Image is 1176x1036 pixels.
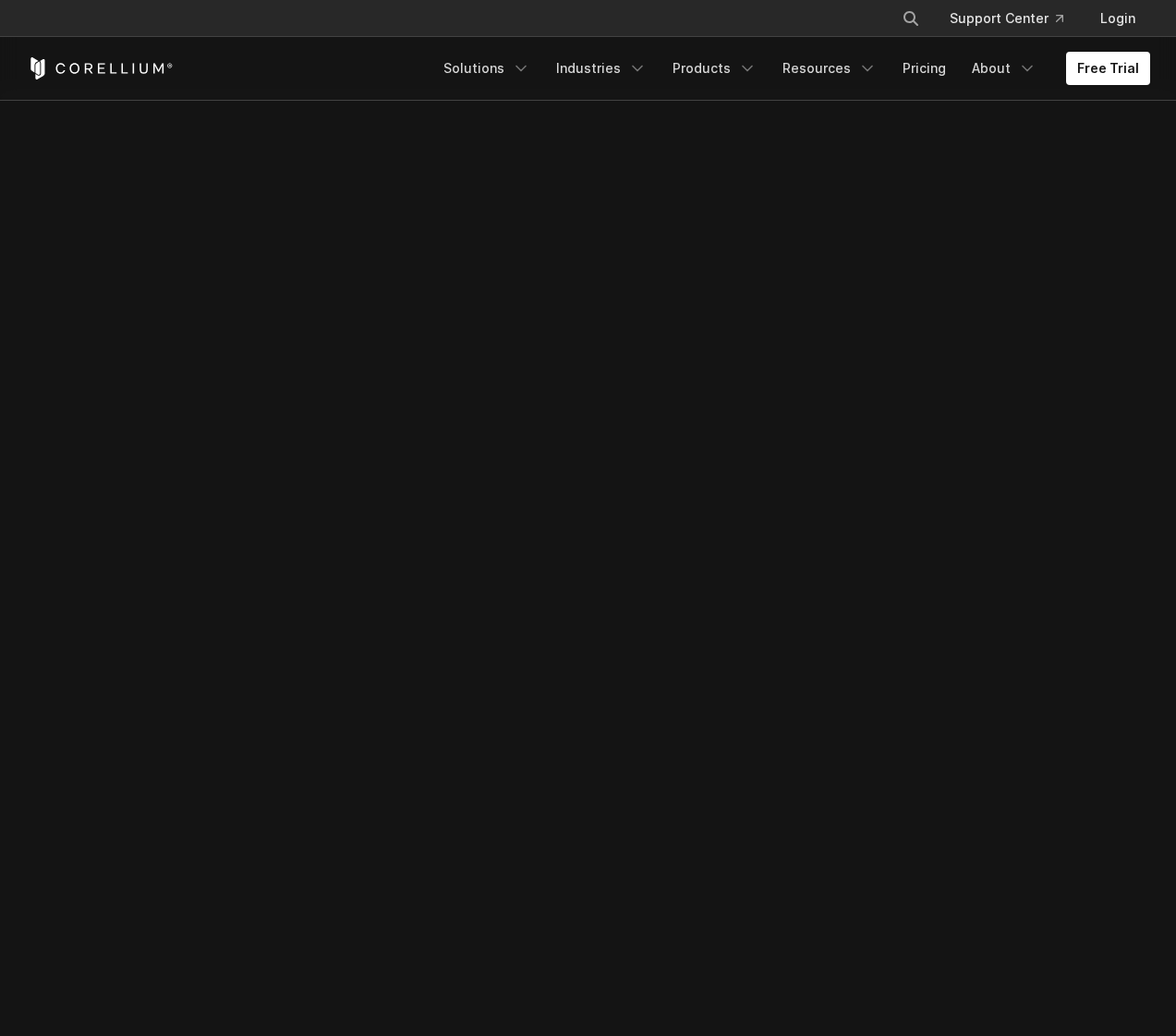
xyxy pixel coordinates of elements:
a: Pricing [891,52,957,85]
button: Search [894,2,927,35]
div: Navigation Menu [432,52,1150,85]
a: Corellium Home [27,57,174,79]
a: Solutions [432,52,541,85]
a: Products [661,52,768,85]
div: Navigation Menu [879,2,1150,35]
a: Free Trial [1066,52,1150,85]
a: Industries [545,52,658,85]
a: Resources [771,52,888,85]
a: Login [1085,2,1150,35]
a: About [961,52,1048,85]
a: Support Center [935,2,1078,35]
